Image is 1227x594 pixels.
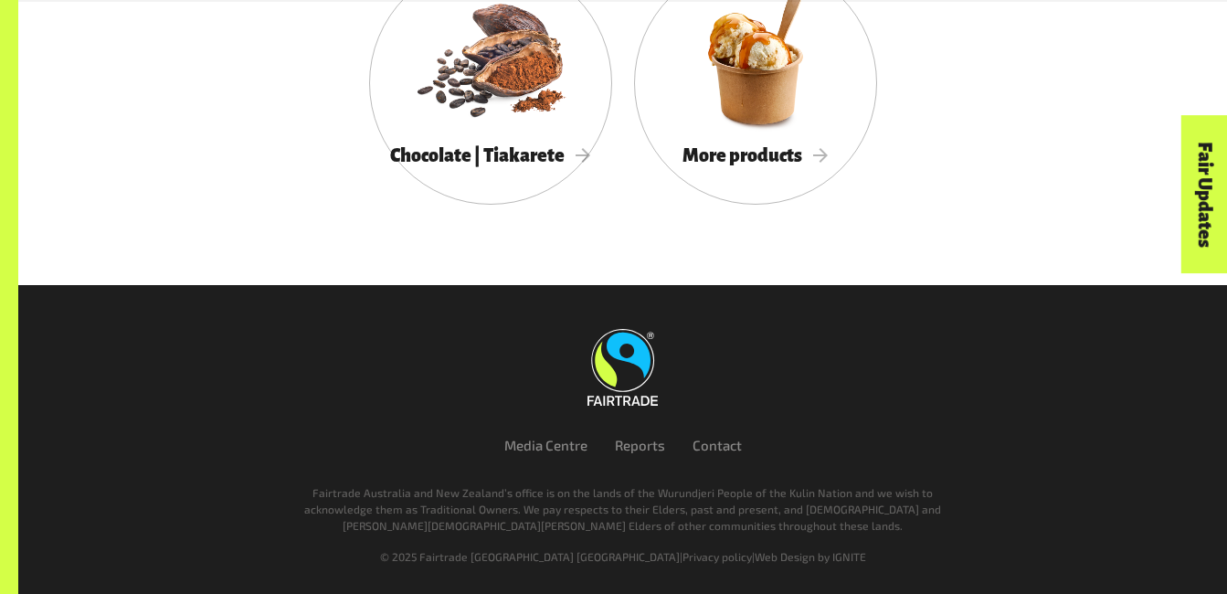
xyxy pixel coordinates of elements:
span: © 2025 Fairtrade [GEOGRAPHIC_DATA] [GEOGRAPHIC_DATA] [380,550,680,563]
span: Chocolate | Tiakarete [390,145,591,165]
img: Fairtrade Australia New Zealand logo [587,329,658,406]
a: Web Design by IGNITE [755,550,866,563]
a: Privacy policy [682,550,752,563]
span: More products [682,145,829,165]
div: | | [122,548,1124,565]
a: Contact [693,437,742,453]
p: Fairtrade Australia and New Zealand’s office is on the lands of the Wurundjeri People of the Kuli... [292,484,954,534]
a: Media Centre [504,437,587,453]
a: Reports [615,437,665,453]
